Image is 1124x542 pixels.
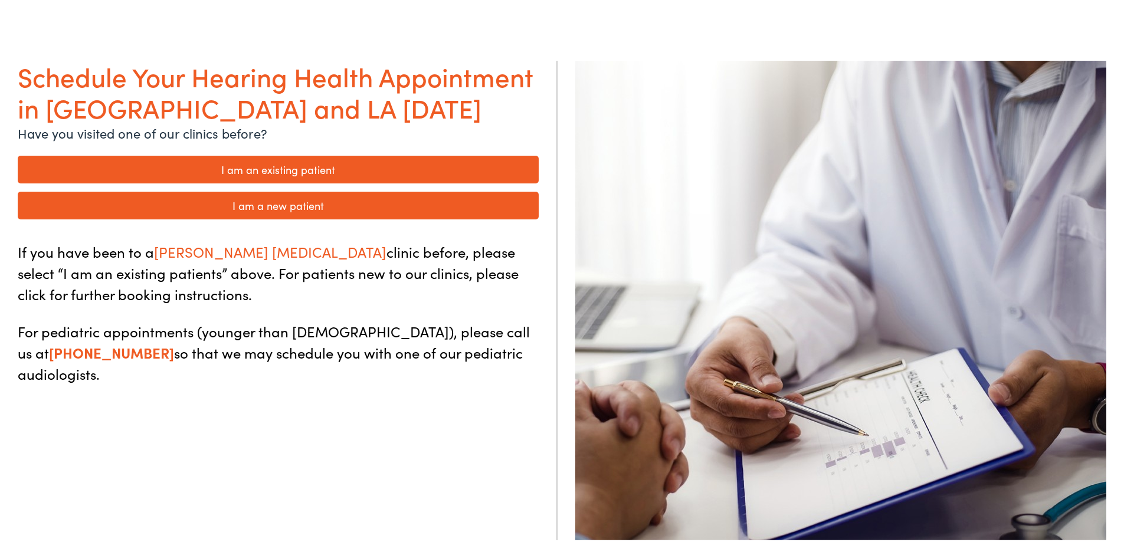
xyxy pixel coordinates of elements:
p: Have you visited one of our clinics before? [18,121,539,140]
p: If you have been to a clinic before, please select “I am an existing patients” above. For patient... [18,239,539,303]
h1: Schedule Your Hearing Health Appointment in [GEOGRAPHIC_DATA] and LA [DATE] [18,58,539,121]
a: I am an existing patient [18,153,539,181]
a: [PHONE_NUMBER] [49,340,174,360]
a: I am a new patient [18,189,539,217]
p: For pediatric appointments (younger than [DEMOGRAPHIC_DATA]), please call us at so that we may sc... [18,318,539,382]
span: [PERSON_NAME] [MEDICAL_DATA] [154,239,386,259]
